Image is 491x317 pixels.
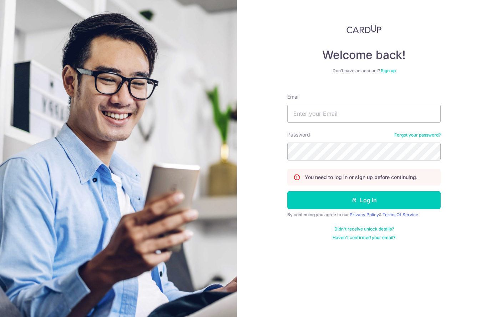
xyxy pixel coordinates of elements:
a: Terms Of Service [383,212,418,217]
button: Log in [287,191,441,209]
p: You need to log in or sign up before continuing. [305,174,417,181]
h4: Welcome back! [287,48,441,62]
img: CardUp Logo [346,25,381,34]
a: Haven't confirmed your email? [333,235,395,241]
div: Don’t have an account? [287,68,441,74]
input: Enter your Email [287,105,441,123]
label: Email [287,93,299,100]
a: Didn't receive unlock details? [334,226,394,232]
a: Privacy Policy [350,212,379,217]
a: Forgot your password? [394,132,441,138]
a: Sign up [381,68,396,73]
label: Password [287,131,310,138]
div: By continuing you agree to our & [287,212,441,218]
